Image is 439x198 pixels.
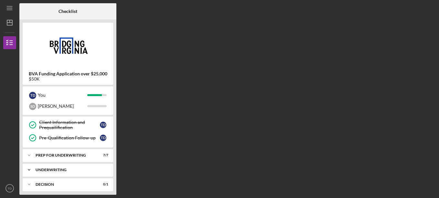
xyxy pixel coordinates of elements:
div: T D [100,135,106,141]
div: Prep for Underwriting [36,153,92,157]
div: S D [29,103,36,110]
text: TD [8,187,12,190]
div: Pre-Qualification Follow-up [39,135,100,140]
div: 0 / 1 [97,182,108,186]
button: TD [3,182,16,195]
div: 7 / 7 [97,153,108,157]
div: Decision [36,182,92,186]
div: T D [100,122,106,128]
img: Product logo [23,26,113,65]
b: BVA Funding Application over $25,000 [29,71,107,76]
a: Client Information and PrequailificationTD [26,118,110,131]
b: Checklist [59,9,77,14]
div: Underwriting [36,168,105,172]
div: Client Information and Prequailification [39,120,100,130]
div: $50K [29,76,107,82]
a: Pre-Qualification Follow-upTD [26,131,110,144]
div: You [38,90,87,101]
div: [PERSON_NAME] [38,101,87,112]
div: T D [29,92,36,99]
